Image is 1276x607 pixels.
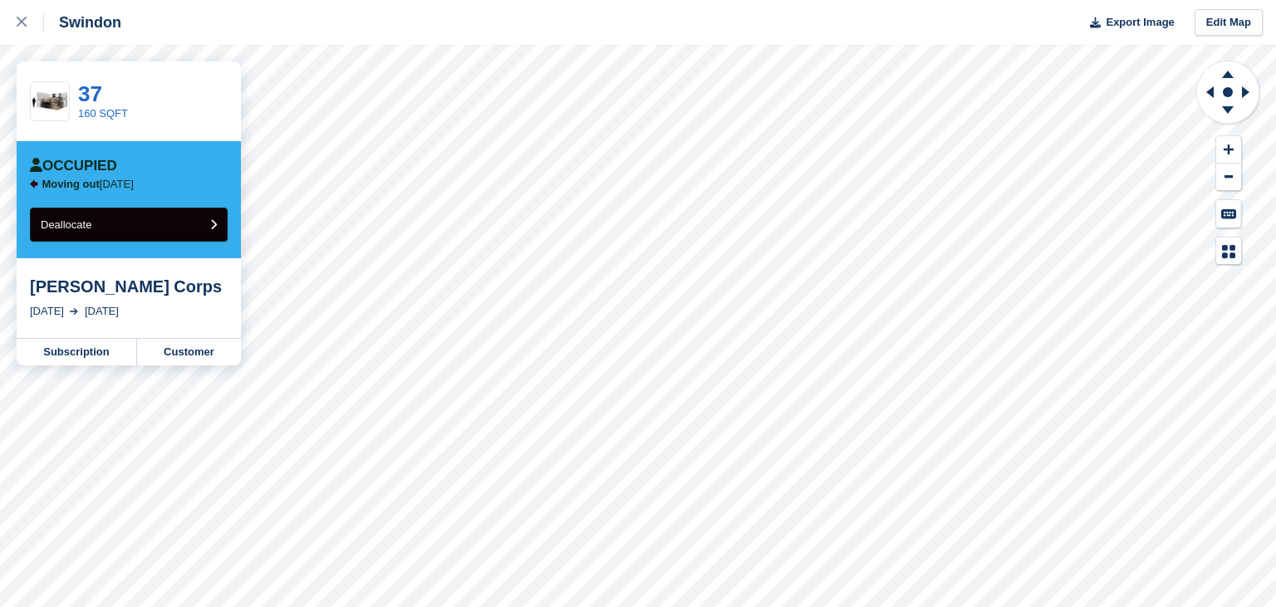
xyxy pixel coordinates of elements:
img: 150-sqft-unit.jpg [31,87,69,116]
button: Deallocate [30,208,228,242]
div: Swindon [44,12,121,32]
img: arrow-right-light-icn-cde0832a797a2874e46488d9cf13f60e5c3a73dbe684e267c42b8395dfbc2abf.svg [70,308,78,315]
span: Export Image [1106,14,1174,31]
div: [DATE] [85,303,119,320]
button: Map Legend [1216,237,1241,265]
button: Keyboard Shortcuts [1216,200,1241,228]
button: Zoom Out [1216,164,1241,191]
a: 37 [78,81,102,106]
div: [DATE] [30,303,64,320]
a: Subscription [17,339,137,365]
div: [PERSON_NAME] Corps [30,277,228,296]
button: Export Image [1080,9,1175,37]
div: Occupied [30,158,117,174]
span: Moving out [42,178,100,190]
a: 160 SQFT [78,107,128,120]
img: arrow-left-icn-90495f2de72eb5bd0bd1c3c35deca35cc13f817d75bef06ecd7c0b315636ce7e.svg [30,179,38,188]
p: [DATE] [42,178,134,191]
span: Deallocate [41,218,91,231]
button: Zoom In [1216,136,1241,164]
a: Edit Map [1195,9,1263,37]
a: Customer [137,339,241,365]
